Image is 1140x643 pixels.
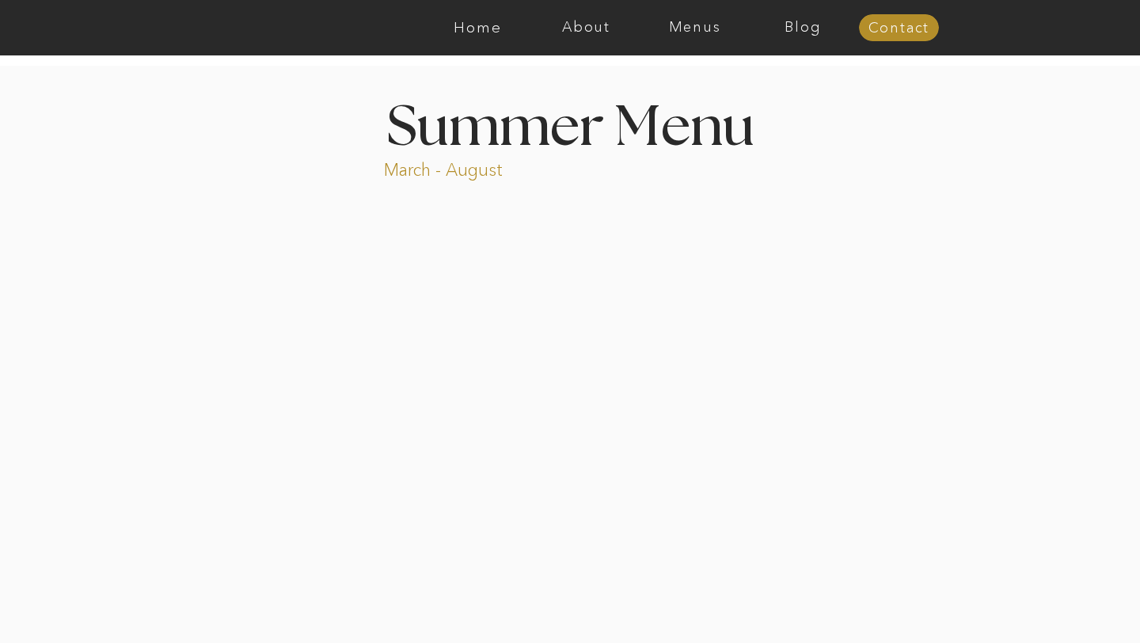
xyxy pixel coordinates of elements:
a: Home [424,20,532,36]
a: Menus [640,20,749,36]
a: About [532,20,640,36]
p: March - August [384,158,602,177]
a: Blog [749,20,857,36]
a: Contact [859,21,939,36]
h1: Summer Menu [350,101,790,147]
